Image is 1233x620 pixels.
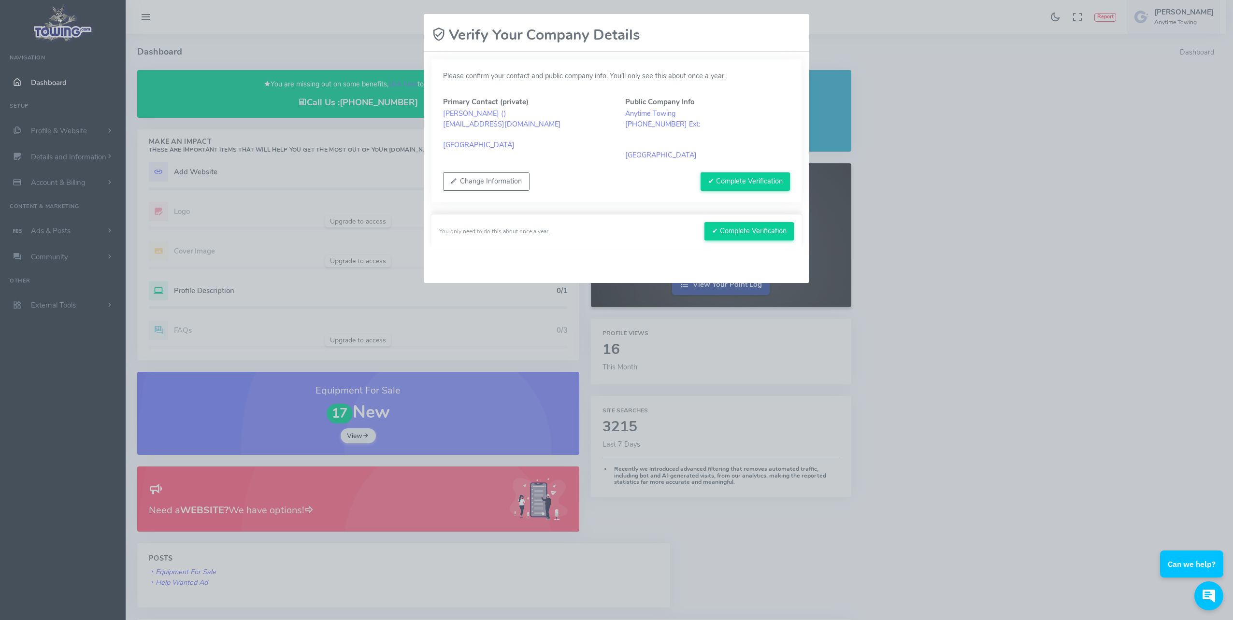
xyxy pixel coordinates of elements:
h2: Verify Your Company Details [431,27,640,43]
p: Please confirm your contact and public company info. You’ll only see this about once a year. [443,71,790,82]
blockquote: [PERSON_NAME] ( ) [EMAIL_ADDRESS][DOMAIN_NAME] [GEOGRAPHIC_DATA] [443,109,608,150]
h5: Primary Contact (private) [443,98,608,106]
div: You only need to do this about once a year. [439,227,550,236]
iframe: Conversations [1153,524,1233,620]
h5: Public Company Info [625,98,790,106]
button: ✔ Complete Verification [704,222,794,240]
button: ✔ Complete Verification [701,172,790,191]
button: Change Information [443,172,530,191]
blockquote: Anytime Towing [PHONE_NUMBER] Ext: [GEOGRAPHIC_DATA] [625,109,790,161]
